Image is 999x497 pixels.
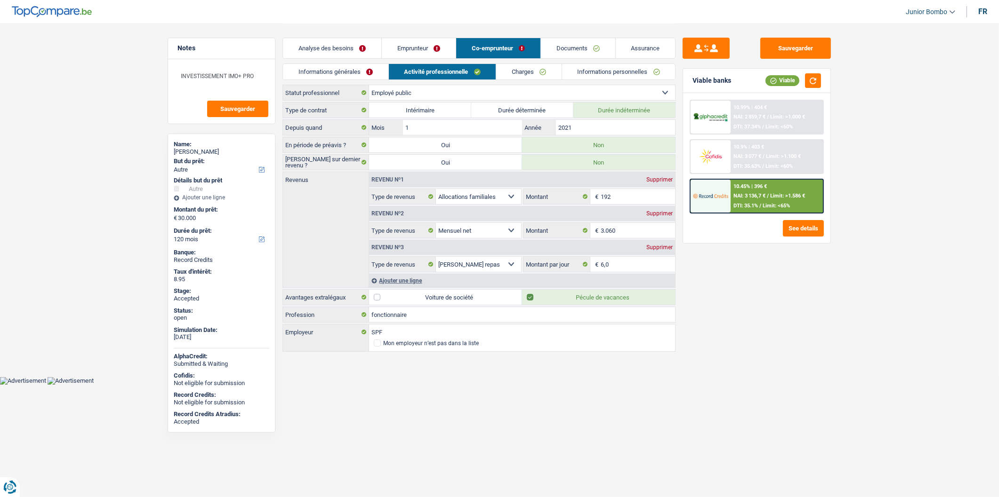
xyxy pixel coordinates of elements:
[174,353,269,360] div: AlphaCredit:
[174,326,269,334] div: Simulation Date:
[283,64,388,79] a: Informations générales
[522,137,675,152] label: Non
[174,295,269,302] div: Accepted
[283,307,369,322] label: Profession
[766,153,801,159] span: Limit: >1.100 €
[644,177,675,182] div: Supprimer
[471,103,573,118] label: Durée déterminée
[733,144,764,150] div: 10.9% | 403 €
[283,137,369,152] label: En période de préavis ?
[541,38,615,58] a: Documents
[770,193,805,199] span: Limit: >1.586 €
[763,203,790,209] span: Limit: <65%
[403,120,522,135] input: MM
[783,220,824,237] button: See details
[369,103,471,118] label: Intérimaire
[765,75,799,86] div: Viable
[174,141,269,148] div: Name:
[524,257,590,272] label: Montant par jour
[174,314,269,322] div: open
[369,290,522,305] label: Voiture de société
[174,372,269,379] div: Cofidis:
[283,38,381,58] a: Analyse des besoins
[174,360,269,368] div: Submitted & Waiting
[174,148,269,156] div: [PERSON_NAME]
[207,101,268,117] button: Sauvegarder
[369,137,522,152] label: Oui
[522,290,675,305] label: Pécule de vacances
[383,340,479,346] div: Mon employeur n’est pas dans la liste
[177,44,266,52] h5: Notes
[283,155,369,170] label: [PERSON_NAME] sur dernier revenu ?
[733,153,761,159] span: NAI: 3 077 €
[174,410,269,418] div: Record Credits Atradius:
[733,203,758,209] span: DTI: 35.1%
[590,257,601,272] span: €
[174,391,269,399] div: Record Credits:
[765,124,793,130] span: Limit: <60%
[48,377,94,385] img: Advertisement
[174,307,269,315] div: Status:
[616,38,676,58] a: Assurance
[906,8,947,16] span: Junior Bombo
[524,189,590,204] label: Montant
[733,124,761,130] span: DTI: 37.34%
[556,120,675,135] input: AAAA
[978,7,987,16] div: fr
[733,104,767,110] div: 10.99% | 404 €
[765,163,793,169] span: Limit: <60%
[767,114,769,120] span: /
[174,399,269,406] div: Not eligible for submission
[760,38,831,59] button: Sauvegarder
[369,177,406,182] div: Revenu nº1
[174,379,269,387] div: Not eligible for submission
[174,206,267,213] label: Montant du prêt:
[693,77,731,85] div: Viable banks
[369,189,436,204] label: Type de revenus
[174,287,269,295] div: Stage:
[369,245,406,250] div: Revenu nº3
[762,124,764,130] span: /
[369,324,675,339] input: Cherchez votre employeur
[174,214,177,222] span: €
[174,256,269,264] div: Record Credits
[644,245,675,250] div: Supprimer
[369,257,436,272] label: Type de revenus
[382,38,456,58] a: Emprunteur
[12,6,92,17] img: TopCompare Logo
[767,193,769,199] span: /
[174,158,267,165] label: But du prêt:
[369,155,522,170] label: Oui
[369,223,436,238] label: Type de revenus
[733,114,765,120] span: NAI: 2 859,7 €
[733,193,765,199] span: NAI: 3 136,7 €
[174,177,269,184] div: Détails but du prêt
[733,163,761,169] span: DTI: 35.63%
[762,163,764,169] span: /
[522,120,556,135] label: Année
[644,211,675,216] div: Supprimer
[283,103,369,118] label: Type de contrat
[283,85,369,100] label: Statut professionnel
[369,274,675,287] div: Ajouter une ligne
[590,223,601,238] span: €
[770,114,805,120] span: Limit: >1.000 €
[283,172,369,183] label: Revenus
[898,4,955,20] a: Junior Bombo
[456,38,540,58] a: Co-emprunteur
[174,418,269,426] div: Accepted
[369,120,403,135] label: Mois
[693,112,728,123] img: AlphaCredit
[524,223,590,238] label: Montant
[369,211,406,216] div: Revenu nº2
[283,120,369,135] label: Depuis quand
[174,227,267,235] label: Durée du prêt:
[283,324,369,339] label: Employeur
[283,290,369,305] label: Avantages extralégaux
[496,64,562,79] a: Charges
[759,203,761,209] span: /
[693,148,728,165] img: Cofidis
[590,189,601,204] span: €
[174,333,269,341] div: [DATE]
[522,155,675,170] label: Non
